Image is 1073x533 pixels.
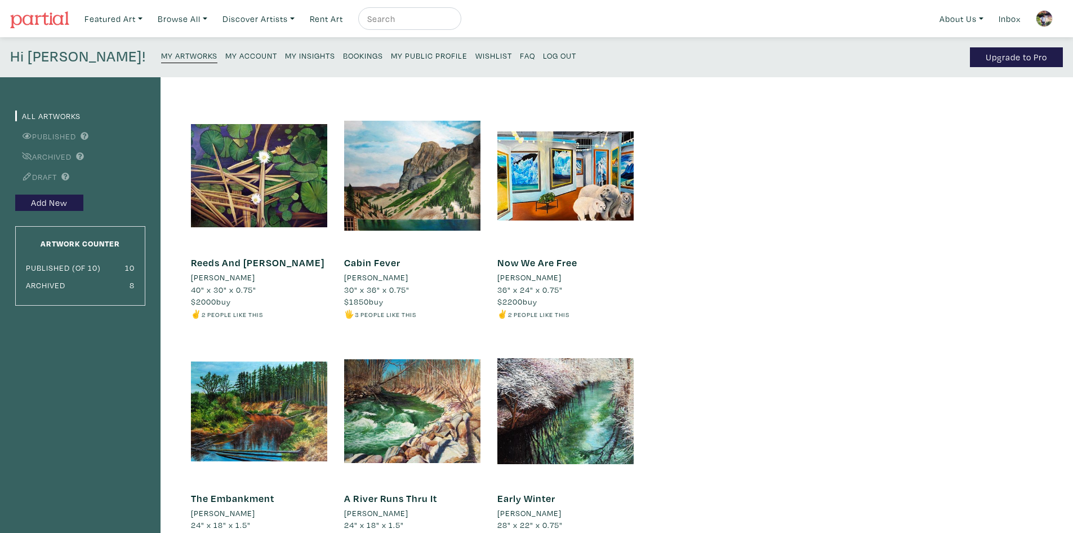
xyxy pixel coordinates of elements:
a: My Insights [285,47,335,63]
a: Published [15,131,76,142]
li: 🖐️ [344,308,480,320]
small: 2 people like this [508,310,569,319]
small: Published (of 10) [26,262,101,273]
a: Discover Artists [217,7,300,30]
span: 28" x 22" x 0.75" [497,519,563,530]
small: Artwork Counter [41,238,120,249]
li: [PERSON_NAME] [191,507,255,519]
a: Reeds And [PERSON_NAME] [191,256,324,269]
a: [PERSON_NAME] [497,271,634,284]
a: [PERSON_NAME] [497,507,634,519]
span: $2200 [497,296,523,307]
li: [PERSON_NAME] [191,271,255,284]
small: Wishlist [475,50,512,61]
a: [PERSON_NAME] [344,271,480,284]
small: My Insights [285,50,335,61]
span: $2000 [191,296,216,307]
small: FAQ [520,50,535,61]
a: Inbox [994,7,1026,30]
a: My Public Profile [391,47,468,63]
a: Browse All [153,7,212,30]
span: 24" x 18" x 1.5" [344,519,404,530]
span: $1850 [344,296,369,307]
span: buy [344,296,384,307]
span: 30" x 36" x 0.75" [344,284,409,295]
a: Wishlist [475,47,512,63]
a: Bookings [343,47,383,63]
a: [PERSON_NAME] [191,507,327,519]
small: Log Out [543,50,576,61]
small: 2 people like this [202,310,263,319]
a: [PERSON_NAME] [344,507,480,519]
a: Add New [15,195,83,211]
a: My Artworks [161,47,217,63]
a: Upgrade to Pro [970,47,1063,67]
li: [PERSON_NAME] [497,271,562,284]
a: All Artworks [15,111,81,121]
li: [PERSON_NAME] [344,507,408,519]
a: Log Out [543,47,576,63]
li: ✌️ [191,308,327,320]
small: 8 [130,280,135,290]
span: buy [191,296,231,307]
span: 24" x 18" x 1.5" [191,519,251,530]
a: About Us [934,7,989,30]
a: Cabin Fever [344,256,400,269]
li: [PERSON_NAME] [344,271,408,284]
a: Now We Are Free [497,256,577,269]
li: [PERSON_NAME] [497,507,562,519]
h4: Hi [PERSON_NAME]! [10,47,146,67]
span: 40" x 30" x 0.75" [191,284,256,295]
a: My Account [225,47,277,63]
a: FAQ [520,47,535,63]
span: buy [497,296,537,307]
a: Draft [15,171,57,182]
small: 3 people like this [355,310,416,319]
img: phpThumb.php [1036,10,1053,27]
a: [PERSON_NAME] [191,271,327,284]
small: My Account [225,50,277,61]
li: ✌️ [497,308,634,320]
small: 10 [125,262,135,273]
a: The Embankment [191,492,274,505]
input: Search [366,12,451,26]
small: My Public Profile [391,50,468,61]
small: Bookings [343,50,383,61]
span: 36" x 24" x 0.75" [497,284,563,295]
small: Archived [26,280,65,290]
a: Archived [15,151,72,162]
a: A River Runs Thru It [344,492,437,505]
small: My Artworks [161,50,217,61]
a: Rent Art [305,7,348,30]
a: Featured Art [79,7,148,30]
a: Early Winter [497,492,555,505]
